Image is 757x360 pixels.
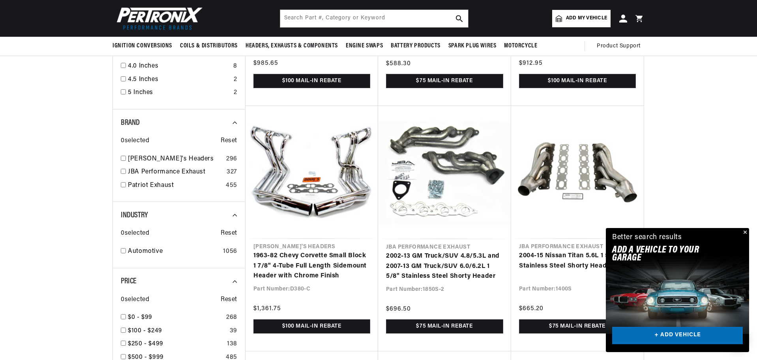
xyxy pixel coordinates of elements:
span: Reset [221,228,237,239]
button: Close [740,228,749,237]
span: Reset [221,295,237,305]
div: 39 [230,326,237,336]
summary: Engine Swaps [342,37,387,55]
span: Brand [121,119,140,127]
a: JBA Performance Exhaust [128,167,223,177]
summary: Product Support [597,37,645,56]
span: Coils & Distributors [180,42,238,50]
a: 4.0 Inches [128,61,230,72]
summary: Motorcycle [500,37,541,55]
span: Reset [221,136,237,146]
summary: Ignition Conversions [112,37,176,55]
div: 455 [226,181,237,191]
a: 2002-13 GM Truck/SUV 4.8/5.3L and 2007-13 GM Truck/SUV 6.0/6.2L 1 5/8" Stainless Steel Shorty Header [386,251,503,282]
a: 1963-82 Chevy Corvette Small Block 1 7/8" 4-Tube Full Length Sidemount Header with Chrome Finish [253,251,370,281]
div: 268 [226,313,237,323]
span: Ignition Conversions [112,42,172,50]
a: Automotive [128,247,220,257]
div: 8 [233,61,237,72]
img: Pertronix [112,5,203,32]
a: 5 Inches [128,88,230,98]
summary: Coils & Distributors [176,37,242,55]
a: 2004-15 Nissan Titan 5.6L 1 5/8" Stainless Steel Shorty Header [519,251,636,271]
div: 296 [226,154,237,164]
span: Headers, Exhausts & Components [245,42,338,50]
span: Battery Products [391,42,440,50]
summary: Spark Plug Wires [444,37,500,55]
span: Spark Plug Wires [448,42,497,50]
span: 0 selected [121,295,149,305]
span: $100 - $249 [128,328,162,334]
a: [PERSON_NAME]'s Headers [128,154,223,164]
span: Engine Swaps [346,42,383,50]
span: Product Support [597,42,641,51]
div: 2 [234,75,237,85]
input: Search Part #, Category or Keyword [280,10,468,27]
span: 0 selected [121,228,149,239]
a: Add my vehicle [552,10,611,27]
div: 327 [227,167,237,177]
div: 2 [234,88,237,98]
button: search button [451,10,468,27]
span: 0 selected [121,136,149,146]
span: Motorcycle [504,42,537,50]
h2: Add A VEHICLE to your garage [612,246,723,262]
span: Industry [121,211,148,219]
span: Add my vehicle [566,15,607,22]
div: Better search results [612,232,682,243]
a: Patriot Exhaust [128,181,223,191]
div: 138 [227,339,237,349]
a: + ADD VEHICLE [612,327,743,345]
a: 4.5 Inches [128,75,230,85]
span: $0 - $99 [128,314,152,320]
summary: Battery Products [387,37,444,55]
div: 1056 [223,247,237,257]
summary: Headers, Exhausts & Components [242,37,342,55]
span: Price [121,277,137,285]
span: $250 - $499 [128,341,163,347]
